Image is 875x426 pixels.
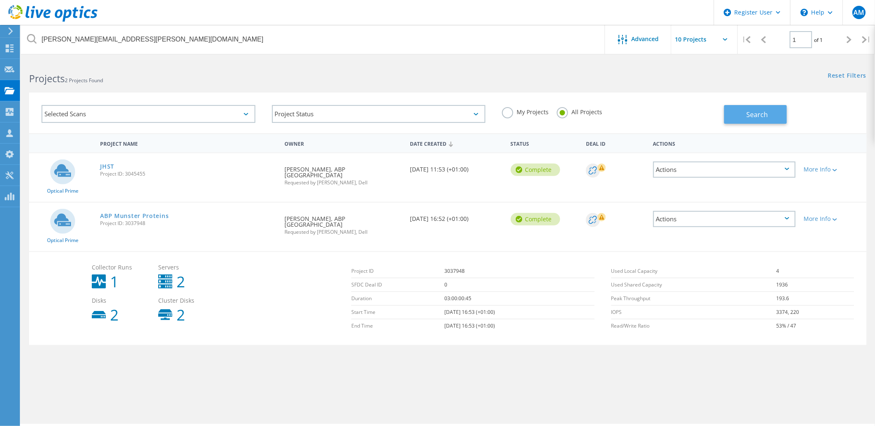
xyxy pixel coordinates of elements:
td: End Time [351,319,444,333]
span: Servers [158,264,216,270]
div: [PERSON_NAME], ABP [GEOGRAPHIC_DATA] [280,153,406,193]
td: 193.6 [777,292,854,306]
a: JHST [100,164,114,169]
b: 2 [110,308,119,323]
td: 3374, 220 [777,306,854,319]
td: 4 [777,264,854,278]
div: Project Name [96,135,280,151]
span: AM [853,9,864,16]
span: Project ID: 3045455 [100,171,276,176]
div: [DATE] 11:53 (+01:00) [406,153,507,181]
svg: \n [801,9,808,16]
td: [DATE] 16:53 (+01:00) [445,306,595,319]
div: Actions [653,162,796,178]
td: Read/Write Ratio [611,319,777,333]
td: Peak Throughput [611,292,777,306]
span: Optical Prime [47,189,78,193]
div: Complete [511,213,560,225]
div: Deal Id [582,135,649,151]
div: Owner [280,135,406,151]
b: 2 [176,274,185,289]
span: of 1 [814,37,823,44]
b: 1 [110,274,119,289]
span: Collector Runs [92,264,150,270]
span: Search [747,110,768,119]
div: | [858,25,875,54]
span: Project ID: 3037948 [100,221,276,226]
span: Disks [92,298,150,304]
td: [DATE] 16:53 (+01:00) [445,319,595,333]
b: 2 [176,308,185,323]
span: Cluster Disks [158,298,216,304]
td: Used Shared Capacity [611,278,777,292]
div: | [738,25,755,54]
td: Project ID [351,264,444,278]
div: Date Created [406,135,507,151]
div: [PERSON_NAME], ABP [GEOGRAPHIC_DATA] [280,203,406,243]
div: Actions [649,135,800,151]
td: Start Time [351,306,444,319]
span: Requested by [PERSON_NAME], Dell [284,230,402,235]
div: More Info [804,216,863,222]
div: Selected Scans [42,105,255,123]
div: Status [507,135,582,151]
span: Advanced [632,36,659,42]
span: Requested by [PERSON_NAME], Dell [284,180,402,185]
td: 53% / 47 [777,319,854,333]
button: Search [724,105,787,124]
td: IOPS [611,306,777,319]
input: Search projects by name, owner, ID, company, etc [21,25,605,54]
label: My Projects [502,107,549,115]
span: Optical Prime [47,238,78,243]
td: 03:00:00:45 [445,292,595,306]
a: Reset Filters [828,73,867,80]
div: Complete [511,164,560,176]
div: More Info [804,166,863,172]
a: ABP Munster Proteins [100,213,169,219]
div: Actions [653,211,796,227]
td: SFDC Deal ID [351,278,444,292]
td: Duration [351,292,444,306]
b: Projects [29,72,65,85]
div: [DATE] 16:52 (+01:00) [406,203,507,230]
td: 3037948 [445,264,595,278]
td: Used Local Capacity [611,264,777,278]
a: Live Optics Dashboard [8,17,98,23]
td: 1936 [777,278,854,292]
td: 0 [445,278,595,292]
label: All Projects [557,107,602,115]
span: 2 Projects Found [65,77,103,84]
div: Project Status [272,105,486,123]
